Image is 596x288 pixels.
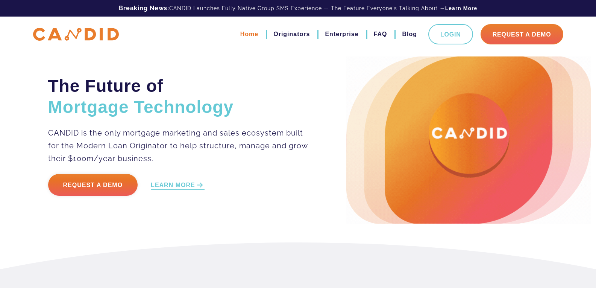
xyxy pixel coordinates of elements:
p: CANDID is the only mortgage marketing and sales ecosystem built for the Modern Loan Originator to... [48,126,309,165]
a: Blog [402,28,417,41]
h2: The Future of [48,75,309,117]
a: Home [240,28,258,41]
a: Learn More [445,5,477,12]
a: Request a Demo [48,174,138,196]
a: Request A Demo [481,24,563,44]
a: Originators [273,28,310,41]
a: Login [428,24,473,44]
img: CANDID APP [33,28,119,41]
a: LEARN MORE [151,181,205,190]
a: Enterprise [325,28,358,41]
span: Mortgage Technology [48,97,234,117]
a: FAQ [374,28,387,41]
b: Breaking News: [119,5,169,12]
img: Candid Hero Image [346,56,591,224]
